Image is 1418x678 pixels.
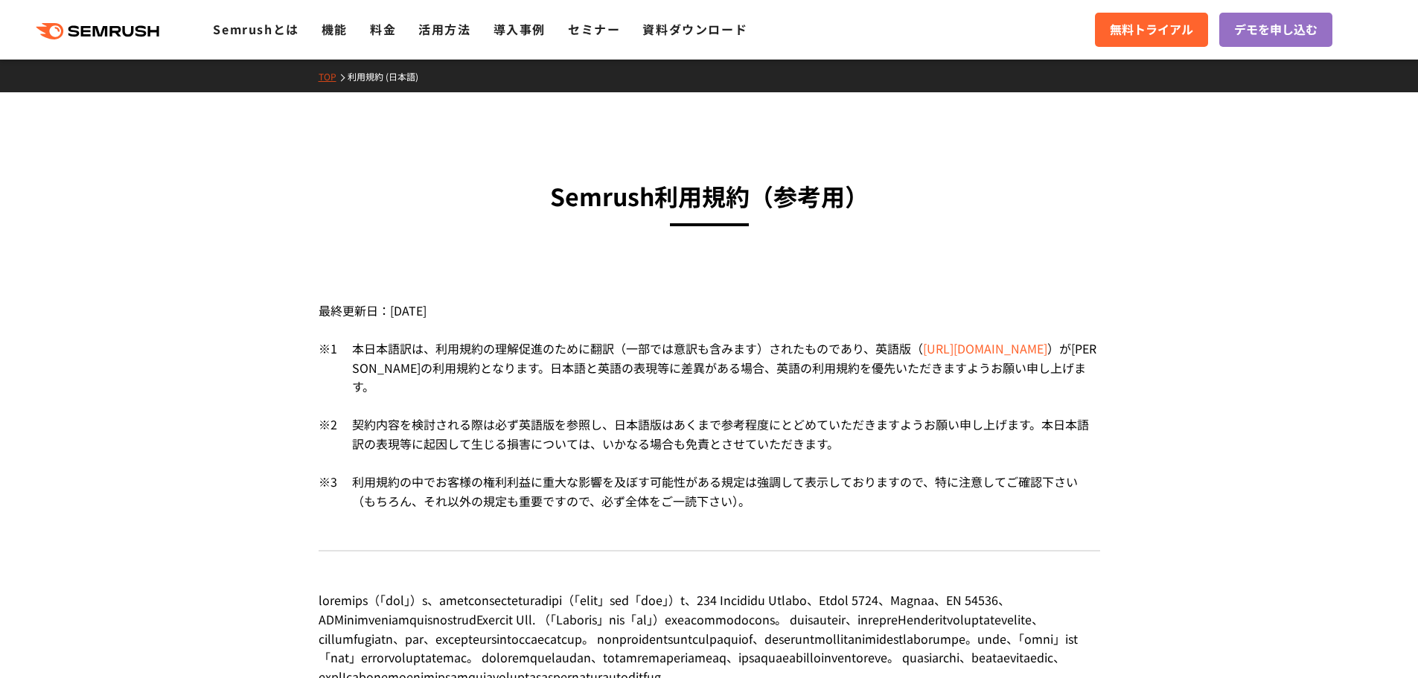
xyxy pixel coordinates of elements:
a: Semrushとは [213,20,298,38]
a: 無料トライアル [1095,13,1208,47]
span: （ ） [911,339,1059,357]
div: 利用規約の中でお客様の権利利益に重大な影響を及ぼす可能性がある規定は強調して表示しておりますので、特に注意してご確認下さい（もちろん、それ以外の規定も重要ですので、必ず全体をご一読下さい）。 [337,473,1100,511]
a: 資料ダウンロード [642,20,747,38]
a: 導入事例 [494,20,546,38]
div: ※2 [319,415,337,473]
a: デモを申し込む [1219,13,1332,47]
a: 料金 [370,20,396,38]
a: TOP [319,70,348,83]
span: 無料トライアル [1110,20,1193,39]
div: ※3 [319,473,337,511]
span: が[PERSON_NAME]の利用規約となります。日本語と英語の表現等に差異がある場合、英語の利用規約を優先いただきますようお願い申し上げます。 [352,339,1096,395]
a: 機能 [322,20,348,38]
div: ※1 [319,339,337,415]
h3: Semrush利用規約 （参考用） [319,177,1100,215]
div: 最終更新日：[DATE] [319,275,1100,339]
a: セミナー [568,20,620,38]
div: 契約内容を検討される際は必ず英語版を参照し、日本語版はあくまで参考程度にとどめていただきますようお願い申し上げます。本日本語訳の表現等に起因して生じる損害については、いかなる場合も免責とさせてい... [337,415,1100,473]
a: 活用方法 [418,20,470,38]
span: デモを申し込む [1234,20,1318,39]
span: 本日本語訳は、利用規約の理解促進のために翻訳（一部では意訳も含みます）されたものであり、英語版 [352,339,911,357]
a: [URL][DOMAIN_NAME] [923,339,1047,357]
a: 利用規約 (日本語) [348,70,429,83]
